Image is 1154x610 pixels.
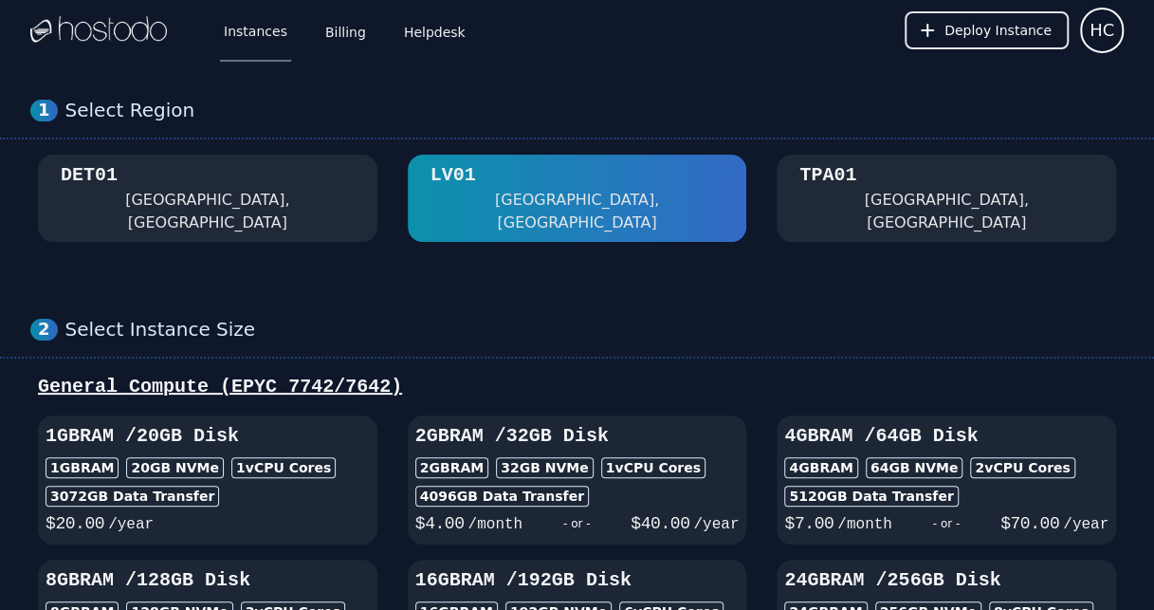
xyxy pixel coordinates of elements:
button: TPA01 [GEOGRAPHIC_DATA], [GEOGRAPHIC_DATA] [777,155,1116,242]
span: /year [108,516,154,533]
div: 4GB RAM [784,457,857,478]
h3: 2GB RAM / 32 GB Disk [415,423,740,450]
div: 2 vCPU Cores [970,457,1074,478]
h3: 1GB RAM / 20 GB Disk [46,423,370,450]
div: 3072 GB Data Transfer [46,486,219,507]
button: 4GBRAM /64GB Disk4GBRAM64GB NVMe2vCPU Cores5120GB Data Transfer$7.00/month- or -$70.00/year [777,416,1116,545]
span: /year [693,516,739,533]
div: General Compute (EPYC 7742/7642) [30,374,1124,400]
div: 4096 GB Data Transfer [415,486,589,507]
div: - or - [522,510,631,537]
span: $ 40.00 [631,514,689,533]
div: 20 GB NVMe [126,457,224,478]
button: 2GBRAM /32GB Disk2GBRAM32GB NVMe1vCPU Cores4096GB Data Transfer$4.00/month- or -$40.00/year [408,416,747,545]
span: $ 70.00 [1000,514,1059,533]
h3: 24GB RAM / 256 GB Disk [784,567,1108,594]
button: LV01 [GEOGRAPHIC_DATA], [GEOGRAPHIC_DATA] [408,155,747,242]
button: 1GBRAM /20GB Disk1GBRAM20GB NVMe1vCPU Cores3072GB Data Transfer$20.00/year [38,416,377,545]
div: 2 [30,319,58,341]
div: 2GB RAM [415,457,488,478]
span: HC [1090,17,1114,44]
div: - or - [892,510,1000,537]
div: 1 [30,100,58,121]
div: 32 GB NVMe [496,457,594,478]
div: Select Region [65,99,1124,122]
div: Select Instance Size [65,318,1124,342]
span: /month [837,516,892,533]
h3: 8GB RAM / 128 GB Disk [46,567,370,594]
div: 1 vCPU Cores [601,457,705,478]
span: Deploy Instance [944,21,1052,40]
div: [GEOGRAPHIC_DATA], [GEOGRAPHIC_DATA] [61,189,355,234]
div: 64 GB NVMe [866,457,963,478]
h3: 16GB RAM / 192 GB Disk [415,567,740,594]
div: LV01 [430,162,476,189]
div: 1 vCPU Cores [231,457,336,478]
button: DET01 [GEOGRAPHIC_DATA], [GEOGRAPHIC_DATA] [38,155,377,242]
button: User menu [1080,8,1124,53]
div: 5120 GB Data Transfer [784,486,958,507]
div: [GEOGRAPHIC_DATA], [GEOGRAPHIC_DATA] [799,189,1093,234]
button: Deploy Instance [905,11,1069,49]
div: TPA01 [799,162,856,189]
div: [GEOGRAPHIC_DATA], [GEOGRAPHIC_DATA] [430,189,724,234]
h3: 4GB RAM / 64 GB Disk [784,423,1108,450]
div: DET01 [61,162,118,189]
img: Logo [30,16,167,45]
span: $ 7.00 [784,514,833,533]
div: 1GB RAM [46,457,119,478]
span: $ 20.00 [46,514,104,533]
span: $ 4.00 [415,514,465,533]
span: /year [1063,516,1108,533]
span: /month [467,516,522,533]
